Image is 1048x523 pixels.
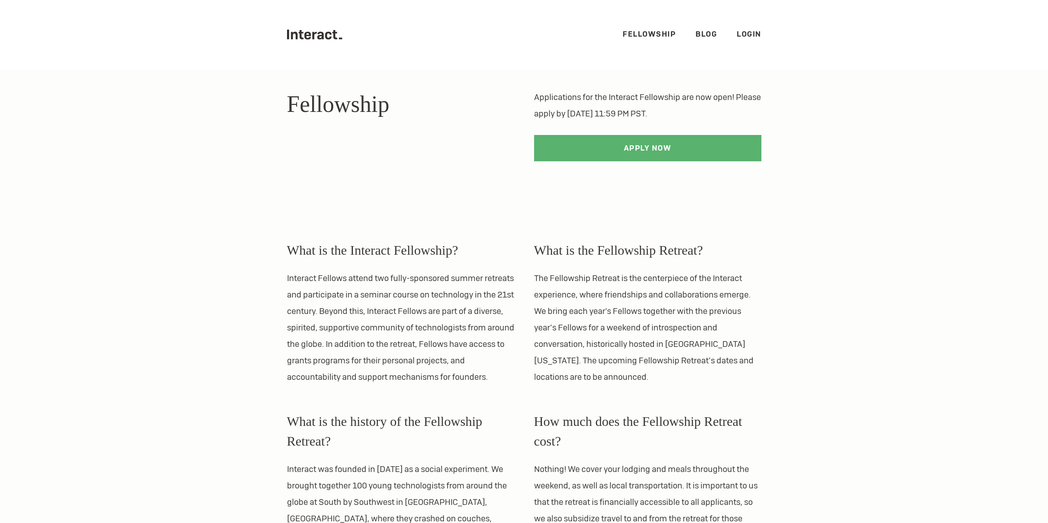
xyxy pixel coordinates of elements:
[737,29,761,39] a: Login
[534,270,761,385] p: The Fellowship Retreat is the centerpiece of the Interact experience, where friendships and colla...
[287,240,514,260] h3: What is the Interact Fellowship?
[623,29,676,39] a: Fellowship
[696,29,717,39] a: Blog
[534,135,761,161] a: Apply Now
[534,411,761,451] h3: How much does the Fellowship Retreat cost?
[534,240,761,260] h3: What is the Fellowship Retreat?
[534,89,761,122] p: Applications for the Interact Fellowship are now open! Please apply by [DATE] 11:59 PM PST.
[287,411,514,451] h3: What is the history of the Fellowship Retreat?
[287,270,514,385] p: Interact Fellows attend two fully-sponsored summer retreats and participate in a seminar course o...
[287,89,514,119] h1: Fellowship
